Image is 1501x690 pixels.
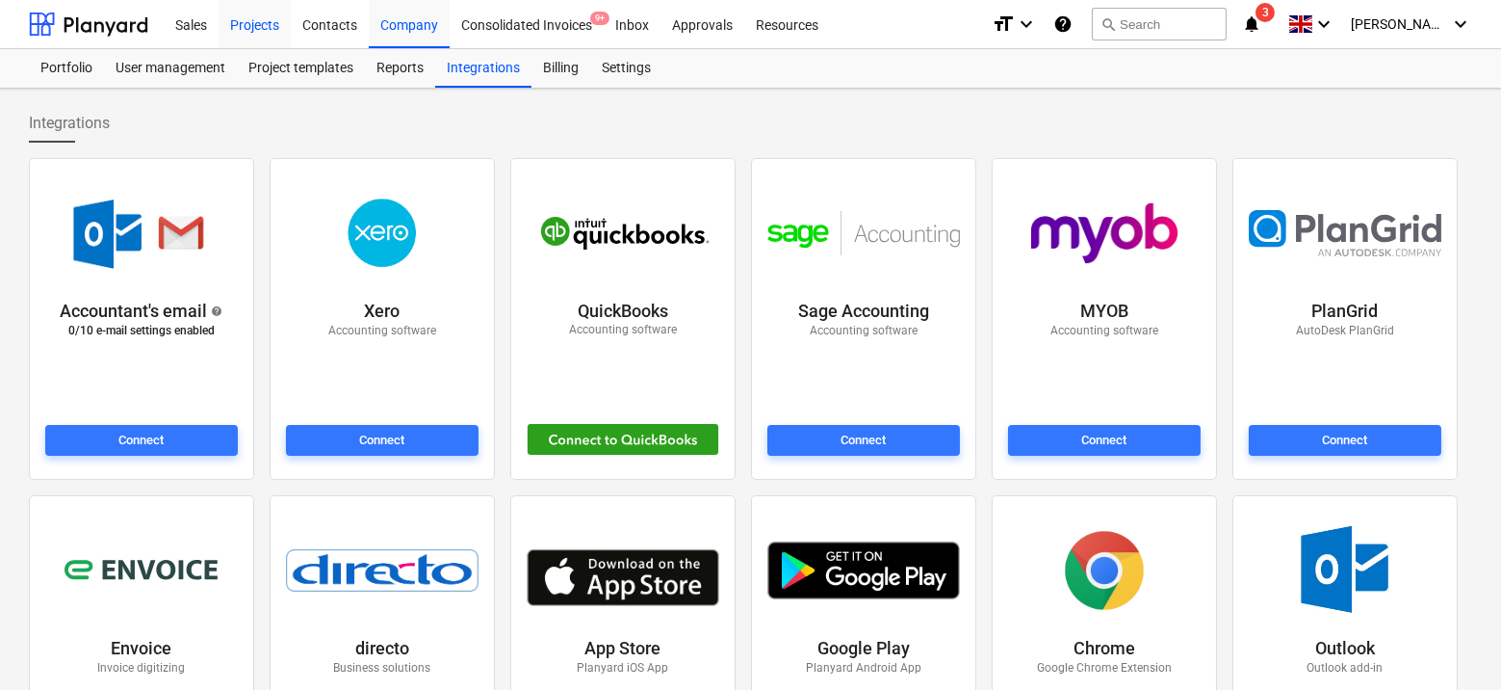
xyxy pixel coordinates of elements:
[45,425,238,456] button: Connect
[1050,323,1158,339] p: Accounting software
[286,549,479,591] img: directo.png
[585,637,661,660] p: App Store
[527,202,719,264] img: quickbooks.svg
[65,552,219,590] img: envoice.svg
[1008,425,1201,456] button: Connect
[1312,300,1379,323] p: PlanGrid
[590,12,609,25] span: 9+
[1255,3,1275,22] span: 3
[531,49,590,88] a: Billing
[208,305,223,317] span: help
[1080,300,1128,323] p: MYOB
[1307,660,1384,677] p: Outlook add-in
[1405,597,1501,690] div: Chat Widget
[29,49,104,88] a: Portfolio
[590,49,662,88] a: Settings
[806,660,921,677] p: Planyard Android App
[1449,13,1472,36] i: keyboard_arrow_down
[817,637,910,660] p: Google Play
[1056,522,1152,619] img: chrome.png
[1405,597,1501,690] iframe: To enrich screen reader interactions, please activate Accessibility in Grammarly extension settings
[1351,16,1447,32] span: [PERSON_NAME]
[237,49,365,88] a: Project templates
[767,425,960,456] button: Connect
[365,49,435,88] a: Reports
[1082,430,1127,452] div: Connect
[527,535,719,606] img: app_store.jpg
[1273,522,1416,619] img: outlook.jpg
[1053,13,1073,36] i: Knowledge base
[1015,13,1038,36] i: keyboard_arrow_down
[798,300,929,323] p: Sage Accounting
[1315,637,1375,660] p: Outlook
[1037,660,1172,677] p: Google Chrome Extension
[112,637,172,660] p: Envoice
[365,300,401,323] p: Xero
[56,185,227,281] img: accountant-email.png
[810,323,918,339] p: Accounting software
[1323,430,1368,452] div: Connect
[286,425,479,456] button: Connect
[1296,323,1394,339] p: AutoDesk PlanGrid
[360,430,405,452] div: Connect
[569,322,677,338] p: Accounting software
[1249,210,1441,257] img: plangrid.svg
[1092,8,1227,40] button: Search
[578,660,669,677] p: Planyard iOS App
[1074,637,1135,660] p: Chrome
[104,49,237,88] a: User management
[1249,425,1441,456] button: Connect
[29,112,110,135] span: Integrations
[1242,13,1261,36] i: notifications
[61,300,223,323] div: Accountant's email
[435,49,531,88] a: Integrations
[841,430,887,452] div: Connect
[578,300,668,323] p: QuickBooks
[119,430,165,452] div: Connect
[992,13,1015,36] i: format_size
[767,211,960,255] img: sage_accounting.svg
[767,542,960,599] img: play_store.png
[98,660,186,677] p: Invoice digitizing
[1100,16,1116,32] span: search
[68,323,215,339] p: 0 / 10 e-mail settings enabled
[1013,185,1196,281] img: myob_logo.png
[355,637,409,660] p: directo
[334,660,431,677] p: Business solutions
[1312,13,1335,36] i: keyboard_arrow_down
[328,323,436,339] p: Accounting software
[314,185,452,281] img: xero.png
